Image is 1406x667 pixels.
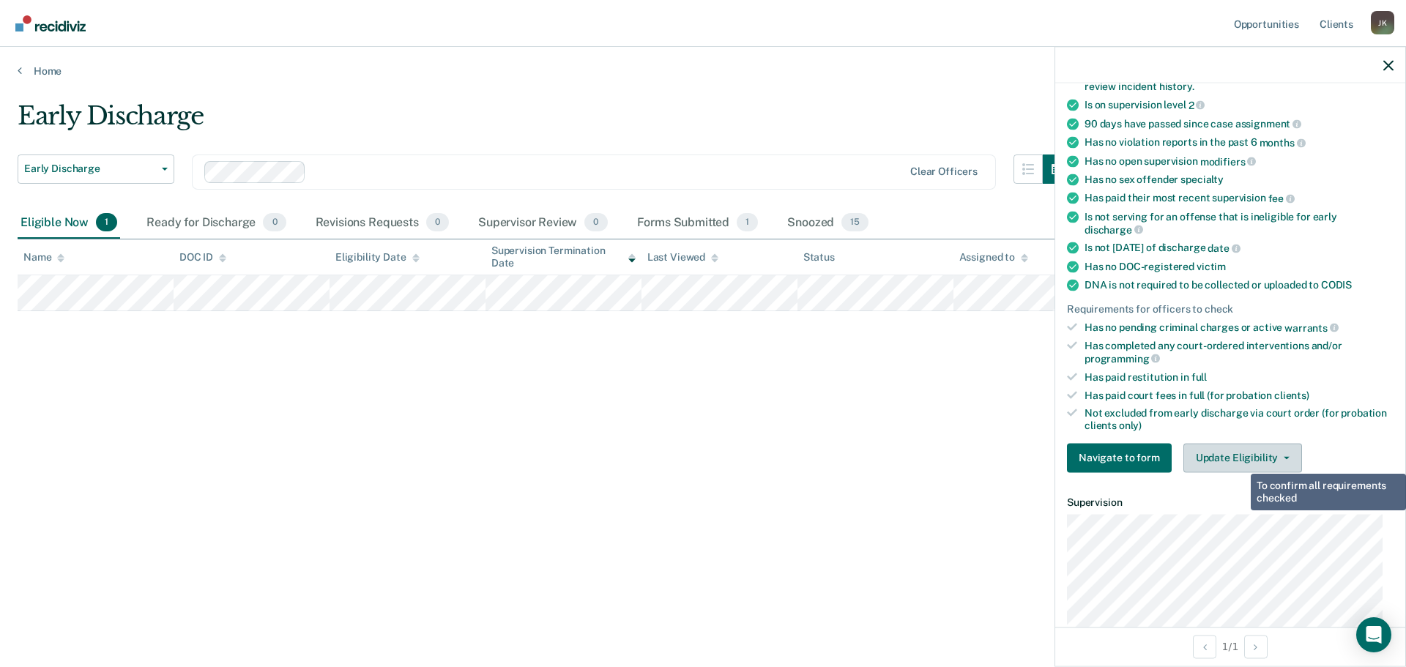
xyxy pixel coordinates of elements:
[491,245,636,269] div: Supervision Termination Date
[1085,278,1394,291] div: DNA is not required to be collected or uploaded to
[18,207,120,239] div: Eligible Now
[1085,407,1394,432] div: Not excluded from early discharge via court order (for probation clients
[1274,389,1309,400] span: clients)
[1085,242,1394,255] div: Is not [DATE] of discharge
[959,251,1028,264] div: Assigned to
[426,213,449,232] span: 0
[1085,98,1394,111] div: Is on supervision level
[96,213,117,232] span: 1
[1067,496,1394,508] dt: Supervision
[1189,99,1205,111] span: 2
[1085,260,1394,272] div: Has no DOC-registered
[1085,370,1394,383] div: Has paid restitution in
[24,163,156,175] span: Early Discharge
[1183,443,1302,472] button: Update Eligibility
[1119,420,1142,431] span: only)
[335,251,420,264] div: Eligibility Date
[647,251,718,264] div: Last Viewed
[263,213,286,232] span: 0
[1067,443,1178,472] a: Navigate to form link
[1067,302,1394,315] div: Requirements for officers to check
[1180,174,1224,185] span: specialty
[784,207,871,239] div: Snoozed
[1321,278,1352,290] span: CODIS
[1371,11,1394,34] button: Profile dropdown button
[910,165,978,178] div: Clear officers
[23,251,64,264] div: Name
[1085,340,1394,365] div: Has completed any court-ordered interventions and/or
[1235,118,1301,130] span: assignment
[18,64,1388,78] a: Home
[1284,321,1339,333] span: warrants
[737,213,758,232] span: 1
[1085,192,1394,205] div: Has paid their most recent supervision
[803,251,835,264] div: Status
[1085,321,1394,334] div: Has no pending criminal charges or active
[584,213,607,232] span: 0
[1085,223,1143,235] span: discharge
[1356,617,1391,652] div: Open Intercom Messenger
[1191,370,1207,382] span: full
[1197,260,1226,272] span: victim
[1055,627,1405,666] div: 1 / 1
[1200,155,1257,167] span: modifiers
[1208,242,1240,254] span: date
[179,251,226,264] div: DOC ID
[1260,136,1306,148] span: months
[1085,154,1394,168] div: Has no open supervision
[1371,11,1394,34] div: J K
[1085,352,1160,364] span: programming
[1067,443,1172,472] button: Navigate to form
[1085,210,1394,235] div: Is not serving for an offense that is ineligible for early
[634,207,762,239] div: Forms Submitted
[1244,635,1268,658] button: Next Opportunity
[1085,136,1394,149] div: Has no violation reports in the past 6
[1085,117,1394,130] div: 90 days have passed since case
[18,101,1072,143] div: Early Discharge
[1085,389,1394,401] div: Has paid court fees in full (for probation
[144,207,289,239] div: Ready for Discharge
[841,213,868,232] span: 15
[1193,635,1216,658] button: Previous Opportunity
[313,207,452,239] div: Revisions Requests
[475,207,611,239] div: Supervisor Review
[15,15,86,31] img: Recidiviz
[1268,193,1295,204] span: fee
[1085,174,1394,186] div: Has no sex offender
